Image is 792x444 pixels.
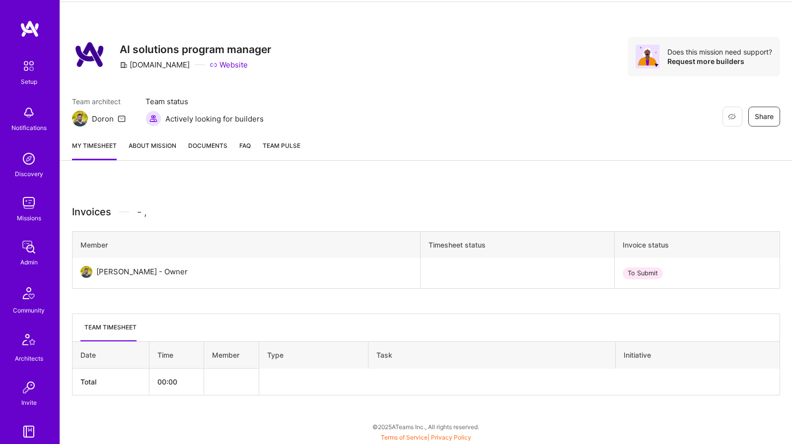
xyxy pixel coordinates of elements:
[728,113,736,121] i: icon EyeClosed
[259,342,368,369] th: Type
[72,204,111,219] span: Invoices
[18,56,39,76] img: setup
[755,112,774,122] span: Share
[149,342,204,369] th: Time
[17,281,41,305] img: Community
[149,369,204,395] th: 00:00
[20,20,40,38] img: logo
[137,204,147,219] span: - ,
[19,103,39,123] img: bell
[80,322,137,341] li: Team timesheet
[615,342,780,369] th: Initiative
[420,232,614,258] th: Timesheet status
[145,96,264,107] span: Team status
[188,140,227,151] span: Documents
[72,369,149,395] th: Total
[72,37,108,72] img: Company Logo
[19,378,39,397] img: Invite
[15,353,43,364] div: Architects
[19,237,39,257] img: admin teamwork
[11,123,47,133] div: Notifications
[239,140,251,160] a: FAQ
[72,140,117,160] a: My timesheet
[614,232,780,258] th: Invoice status
[19,422,39,442] img: guide book
[119,204,129,219] img: Divider
[21,76,37,87] div: Setup
[263,140,300,160] a: Team Pulse
[60,414,792,439] div: © 2025 ATeams Inc., All rights reserved.
[145,111,161,127] img: Actively looking for builders
[17,213,41,223] div: Missions
[381,434,428,441] a: Terms of Service
[118,115,126,123] i: icon Mail
[72,111,88,127] img: Team Architect
[667,57,772,66] div: Request more builders
[19,149,39,169] img: discovery
[21,397,37,408] div: Invite
[17,329,41,353] img: Architects
[13,305,45,316] div: Community
[368,342,615,369] th: Task
[72,342,149,369] th: Date
[129,140,176,160] a: About Mission
[72,232,421,258] th: Member
[96,266,188,278] div: [PERSON_NAME] - Owner
[188,140,227,160] a: Documents
[20,257,38,267] div: Admin
[19,193,39,213] img: teamwork
[210,60,248,70] a: Website
[431,434,471,441] a: Privacy Policy
[120,60,190,70] div: [DOMAIN_NAME]
[120,61,128,69] i: icon CompanyGray
[636,45,659,68] img: Avatar
[80,266,92,278] img: User Avatar
[623,267,663,279] div: To Submit
[72,96,126,107] span: Team architect
[165,114,264,124] span: Actively looking for builders
[748,107,780,127] button: Share
[92,114,114,124] div: Doron
[263,142,300,149] span: Team Pulse
[667,47,772,57] div: Does this mission need support?
[120,43,271,56] h3: AI solutions program manager
[204,342,259,369] th: Member
[15,169,43,179] div: Discovery
[381,434,471,441] span: |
